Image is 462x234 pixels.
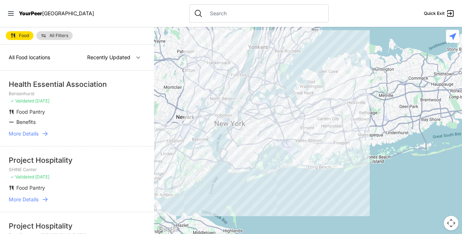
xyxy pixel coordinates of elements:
[19,33,29,38] span: Food
[42,10,94,16] span: [GEOGRAPHIC_DATA]
[19,10,42,16] span: YourPeer
[35,98,49,104] span: [DATE]
[9,167,145,173] p: SHINE Center
[9,221,145,231] div: Project Hospitality
[6,31,33,40] a: Food
[424,9,455,18] a: Quick Exit
[206,10,324,17] input: Search
[156,225,180,234] img: Google
[9,91,145,97] p: Bensonhurst
[9,54,50,60] span: All Food locations
[156,225,180,234] a: Open this area in Google Maps (opens a new window)
[10,98,34,104] span: ✓ Validated
[9,196,38,203] span: More Details
[35,174,49,179] span: [DATE]
[36,31,73,40] a: All Filters
[9,130,145,137] a: More Details
[9,79,145,89] div: Health Essential Association
[444,216,458,230] button: Map camera controls
[16,119,36,125] span: Benefits
[16,109,45,115] span: Food Pantry
[49,33,68,38] span: All Filters
[9,155,145,165] div: Project Hospitality
[9,130,38,137] span: More Details
[10,174,34,179] span: ✓ Validated
[19,11,94,16] a: YourPeer[GEOGRAPHIC_DATA]
[9,196,145,203] a: More Details
[424,11,445,16] span: Quick Exit
[16,185,45,191] span: Food Pantry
